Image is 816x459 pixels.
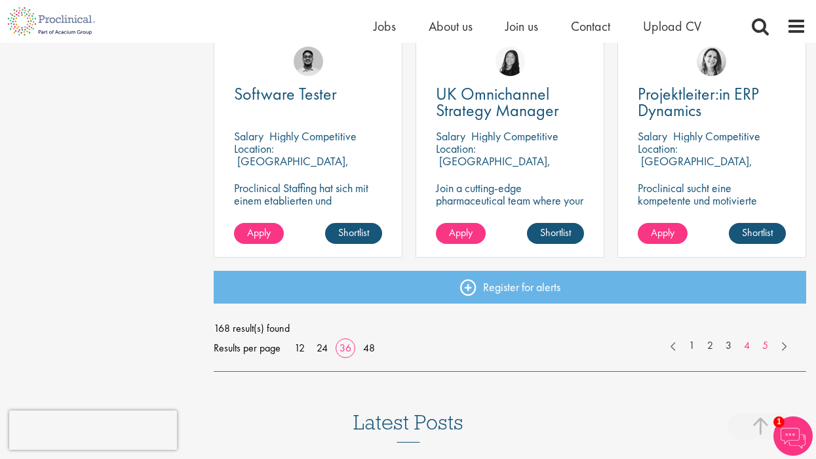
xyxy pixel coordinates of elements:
[9,410,177,450] iframe: reCAPTCHA
[290,341,309,355] a: 12
[638,86,786,119] a: Projektleiter:in ERP Dynamics
[312,341,332,355] a: 24
[234,141,274,156] span: Location:
[436,182,584,244] p: Join a cutting-edge pharmaceutical team where your precision and passion for strategy will help s...
[247,226,271,239] span: Apply
[214,338,281,358] span: Results per page
[374,18,396,35] a: Jobs
[353,411,463,443] h3: Latest Posts
[773,416,813,456] img: Chatbot
[697,47,726,76] img: Nur Ergiydiren
[527,223,584,244] a: Shortlist
[495,47,525,76] img: Numhom Sudsok
[335,341,356,355] a: 36
[638,153,752,181] p: [GEOGRAPHIC_DATA], [GEOGRAPHIC_DATA]
[429,18,473,35] a: About us
[234,153,349,181] p: [GEOGRAPHIC_DATA], [GEOGRAPHIC_DATA]
[234,86,382,102] a: Software Tester
[269,129,357,144] p: Highly Competitive
[638,182,786,244] p: Proclinical sucht eine kompetente und motivierte Person, die als Projektleiter:in ERP Dynamics ei...
[756,338,775,353] a: 5
[638,223,688,244] a: Apply
[673,129,760,144] p: Highly Competitive
[294,47,323,76] img: Timothy Deschamps
[682,338,701,353] a: 1
[436,86,584,119] a: UK Omnichannel Strategy Manager
[471,129,558,144] p: Highly Competitive
[643,18,701,35] a: Upload CV
[719,338,738,353] a: 3
[234,223,284,244] a: Apply
[737,338,756,353] a: 4
[638,129,667,144] span: Salary
[638,83,759,121] span: Projektleiter:in ERP Dynamics
[729,223,786,244] a: Shortlist
[436,153,551,181] p: [GEOGRAPHIC_DATA], [GEOGRAPHIC_DATA]
[234,182,382,269] p: Proclinical Staffing hat sich mit einem etablierten und wachsenden Schweizer IT-Dienstleister zus...
[234,83,337,105] span: Software Tester
[571,18,610,35] a: Contact
[359,341,379,355] a: 48
[701,338,720,353] a: 2
[214,319,806,338] span: 168 result(s) found
[436,129,465,144] span: Salary
[325,223,382,244] a: Shortlist
[234,129,263,144] span: Salary
[505,18,538,35] a: Join us
[436,83,559,121] span: UK Omnichannel Strategy Manager
[436,223,486,244] a: Apply
[638,141,678,156] span: Location:
[214,271,806,304] a: Register for alerts
[449,226,473,239] span: Apply
[651,226,674,239] span: Apply
[436,141,476,156] span: Location:
[773,416,785,428] span: 1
